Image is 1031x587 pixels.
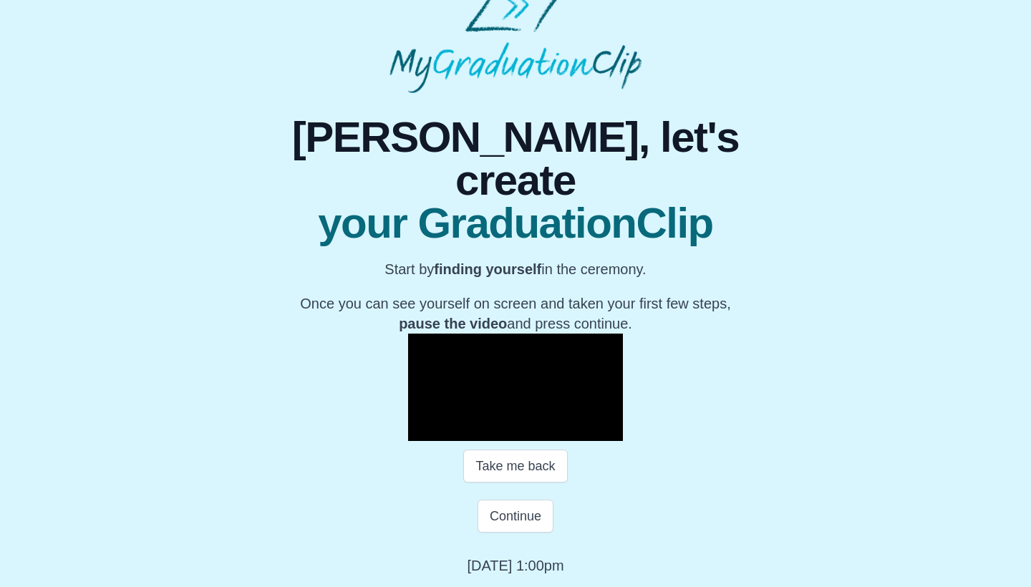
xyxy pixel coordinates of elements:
[408,334,623,441] div: Video Player
[434,261,541,277] b: finding yourself
[258,202,773,245] span: your GraduationClip
[467,556,563,576] p: [DATE] 1:00pm
[258,116,773,202] span: [PERSON_NAME], let's create
[478,500,553,533] button: Continue
[463,450,567,482] button: Take me back
[258,259,773,279] p: Start by in the ceremony.
[399,316,507,331] b: pause the video
[258,293,773,334] p: Once you can see yourself on screen and taken your first few steps, and press continue.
